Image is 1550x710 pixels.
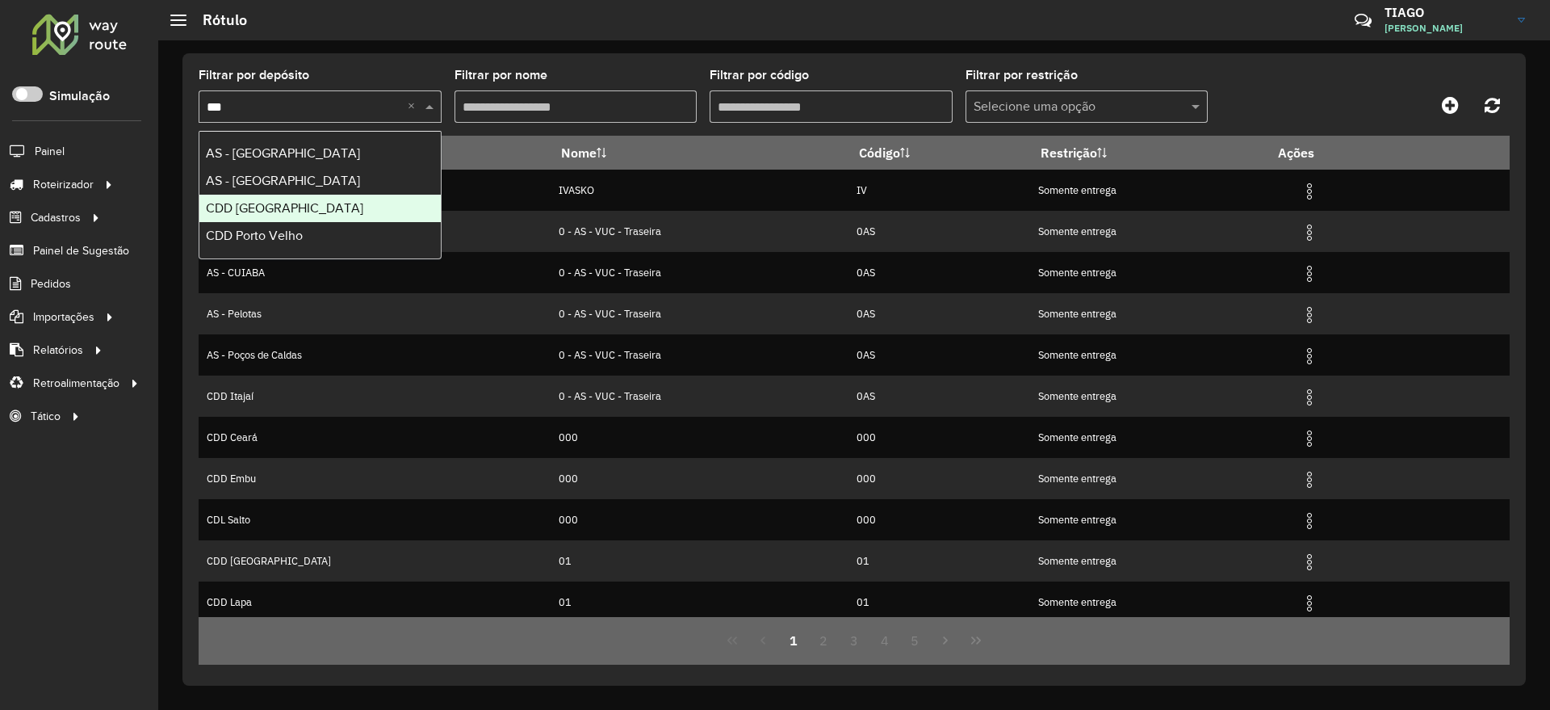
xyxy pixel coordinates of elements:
[550,252,848,293] td: 0 - AS - VUC - Traseira
[1029,499,1267,540] td: Somente entrega
[550,540,848,582] td: 01
[961,625,991,656] button: Last Page
[199,252,550,293] td: AS - CUIABA
[1029,582,1267,623] td: Somente entrega
[408,97,421,116] span: Clear all
[778,625,809,656] button: 1
[1029,540,1267,582] td: Somente entrega
[848,334,1029,376] td: 0AS
[550,211,848,252] td: 0 - AS - VUC - Traseira
[199,417,550,458] td: CDD Ceará
[550,293,848,334] td: 0 - AS - VUC - Traseira
[550,334,848,376] td: 0 - AS - VUC - Traseira
[455,65,547,85] label: Filtrar por nome
[199,65,309,85] label: Filtrar por depósito
[550,170,848,211] td: IVASKO
[848,211,1029,252] td: 0AS
[31,275,71,292] span: Pedidos
[33,375,119,392] span: Retroalimentação
[31,408,61,425] span: Tático
[550,376,848,417] td: 0 - AS - VUC - Traseira
[199,131,442,259] ng-dropdown-panel: Options list
[206,146,360,160] span: AS - [GEOGRAPHIC_DATA]
[848,252,1029,293] td: 0AS
[206,201,363,215] span: CDD [GEOGRAPHIC_DATA]
[186,11,247,29] h2: Rótulo
[930,625,961,656] button: Next Page
[550,499,848,540] td: 000
[848,417,1029,458] td: 000
[35,143,65,160] span: Painel
[848,458,1029,499] td: 000
[869,625,900,656] button: 4
[550,136,848,170] th: Nome
[1029,417,1267,458] td: Somente entrega
[1029,458,1267,499] td: Somente entrega
[199,458,550,499] td: CDD Embu
[1385,5,1506,20] h3: TIAGO
[848,170,1029,211] td: IV
[199,376,550,417] td: CDD Itajaí
[550,417,848,458] td: 000
[33,176,94,193] span: Roteirizador
[33,342,83,359] span: Relatórios
[199,334,550,376] td: AS - Poços de Caldas
[1029,334,1267,376] td: Somente entrega
[1029,376,1267,417] td: Somente entrega
[199,582,550,623] td: CDD Lapa
[1267,136,1364,170] th: Ações
[710,65,809,85] label: Filtrar por código
[848,540,1029,582] td: 01
[1385,21,1506,36] span: [PERSON_NAME]
[206,229,303,242] span: CDD Porto Velho
[900,625,931,656] button: 5
[848,376,1029,417] td: 0AS
[848,582,1029,623] td: 01
[808,625,839,656] button: 2
[1029,136,1267,170] th: Restrição
[33,242,129,259] span: Painel de Sugestão
[848,293,1029,334] td: 0AS
[1029,252,1267,293] td: Somente entrega
[199,293,550,334] td: AS - Pelotas
[550,458,848,499] td: 000
[1029,170,1267,211] td: Somente entrega
[1029,293,1267,334] td: Somente entrega
[49,86,110,106] label: Simulação
[199,499,550,540] td: CDL Salto
[199,540,550,582] td: CDD [GEOGRAPHIC_DATA]
[206,174,360,187] span: AS - [GEOGRAPHIC_DATA]
[33,309,94,326] span: Importações
[1346,3,1380,38] a: Contato Rápido
[1029,211,1267,252] td: Somente entrega
[31,209,81,226] span: Cadastros
[550,582,848,623] td: 01
[848,499,1029,540] td: 000
[848,136,1029,170] th: Código
[839,625,869,656] button: 3
[966,65,1078,85] label: Filtrar por restrição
